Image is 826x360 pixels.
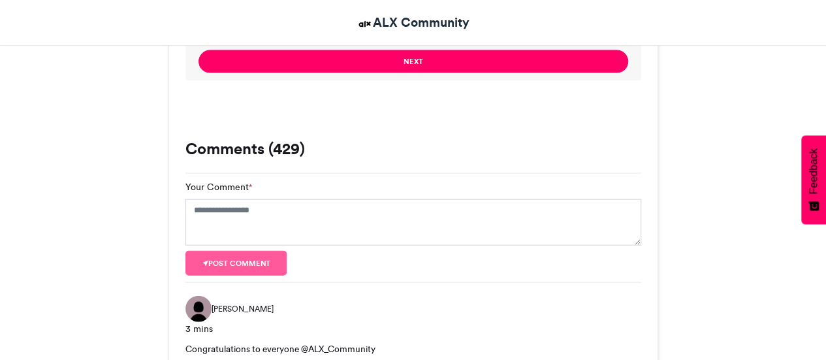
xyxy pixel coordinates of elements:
button: Next [199,50,628,73]
span: Feedback [808,148,819,194]
button: Feedback - Show survey [801,135,826,224]
span: [PERSON_NAME] [212,303,274,315]
label: Your Comment [185,180,252,194]
a: ALX Community [357,13,469,32]
h3: Comments (429) [185,141,641,157]
div: 3 mins [185,322,641,336]
img: ALX Community [357,16,373,32]
div: Congratulations to everyone @ALX_Community [185,342,641,355]
button: Post comment [185,251,287,276]
img: Kazeem [185,296,212,322]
